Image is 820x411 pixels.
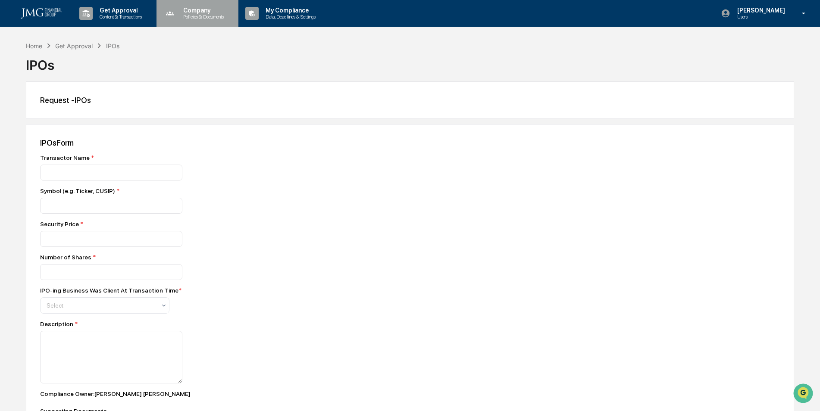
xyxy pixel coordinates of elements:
div: Start new chat [29,66,141,75]
div: IPOs [106,42,119,50]
div: Get Approval [55,42,93,50]
div: IPOs Form [40,138,780,147]
p: How can we help? [9,18,157,32]
a: Powered byPylon [61,146,104,153]
div: IPOs [26,50,794,73]
p: [PERSON_NAME] [730,7,789,14]
div: Number of Shares [40,254,342,261]
div: Request - IPOs [40,96,780,105]
p: Content & Transactions [93,14,146,20]
p: Data, Deadlines & Settings [259,14,320,20]
input: Clear [22,39,142,48]
button: Start new chat [147,68,157,79]
div: IPO-ing Business Was Client At Transaction Time [40,287,182,294]
div: 🔎 [9,126,16,133]
span: Preclearance [17,109,56,117]
div: 🗄️ [63,109,69,116]
div: Compliance Owner : [PERSON_NAME] [PERSON_NAME] [40,390,342,397]
span: Data Lookup [17,125,54,134]
p: Get Approval [93,7,146,14]
div: 🖐️ [9,109,16,116]
div: Symbol (e.g. Ticker, CUSIP) [40,187,342,194]
div: Home [26,42,42,50]
img: 1746055101610-c473b297-6a78-478c-a979-82029cc54cd1 [9,66,24,81]
div: Transactor Name [40,154,342,161]
p: Company [176,7,228,14]
iframe: Open customer support [792,383,816,406]
p: Users [730,14,789,20]
p: Policies & Documents [176,14,228,20]
div: We're available if you need us! [29,75,109,81]
span: Pylon [86,146,104,153]
a: 🔎Data Lookup [5,121,58,137]
div: Description [40,321,342,327]
span: Attestations [71,109,107,117]
a: 🖐️Preclearance [5,105,59,121]
div: Security Price [40,221,342,227]
a: 🗄️Attestations [59,105,110,121]
img: logo [21,8,62,19]
p: My Compliance [259,7,320,14]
